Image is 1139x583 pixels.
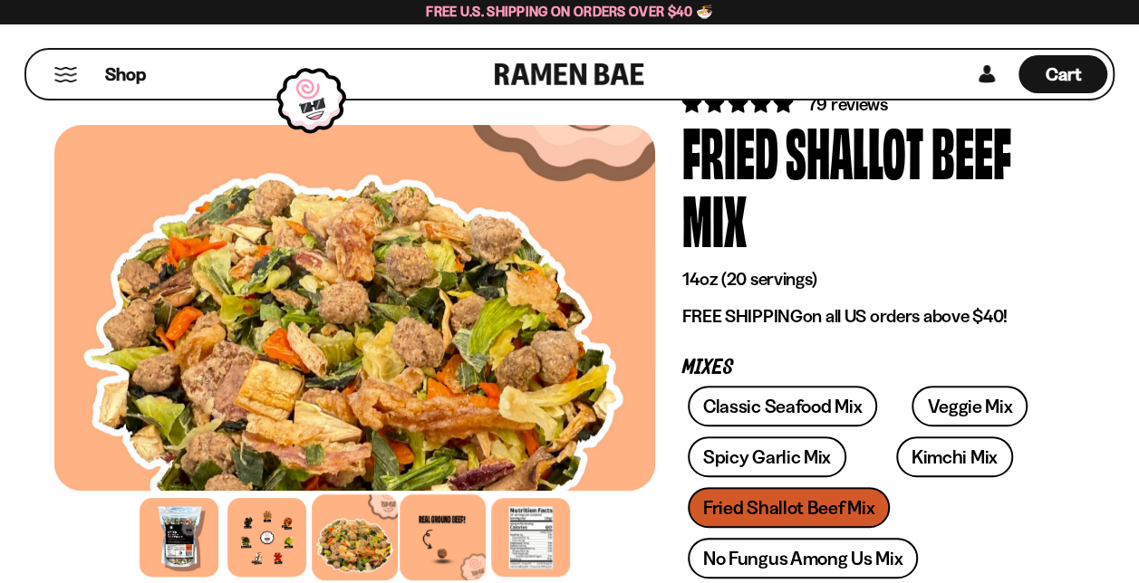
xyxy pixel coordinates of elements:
[682,268,1057,291] p: 14oz (20 servings)
[682,359,1057,377] p: Mixes
[426,3,713,20] span: Free U.S. Shipping on Orders over $40 🍜
[682,305,802,327] strong: FREE SHIPPING
[912,386,1028,426] a: Veggie Mix
[688,436,846,477] a: Spicy Garlic Mix
[682,117,778,185] div: Fried
[896,436,1013,477] a: Kimchi Mix
[931,117,1010,185] div: Beef
[786,117,923,185] div: Shallot
[682,185,747,253] div: Mix
[688,538,918,578] a: No Fungus Among Us Mix
[105,55,146,93] a: Shop
[105,62,146,87] span: Shop
[1046,63,1081,85] span: Cart
[688,386,877,426] a: Classic Seafood Mix
[1018,50,1107,99] div: Cart
[682,305,1057,328] p: on all US orders above $40!
[53,67,78,82] button: Mobile Menu Trigger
